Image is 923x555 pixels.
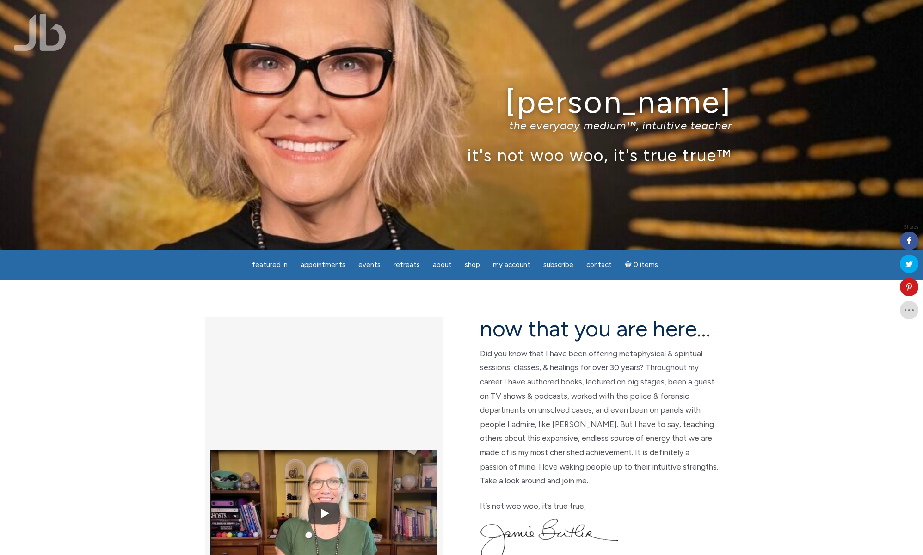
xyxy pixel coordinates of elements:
[427,256,457,274] a: About
[586,261,612,269] span: Contact
[301,261,345,269] span: Appointments
[353,256,386,274] a: Events
[538,256,579,274] a: Subscribe
[191,145,732,165] p: it's not woo woo, it's true true™
[358,261,381,269] span: Events
[480,317,718,341] h2: now that you are here…
[480,499,718,513] p: It’s not woo woo, it’s true true,
[459,256,486,274] a: Shop
[904,225,918,230] span: Shares
[465,261,480,269] span: Shop
[634,262,658,268] span: 0 items
[480,347,718,488] p: Did you know that I have been offering metaphysical & spiritual sessions, classes, & healings for...
[581,256,617,274] a: Contact
[388,256,425,274] a: Retreats
[619,255,664,274] a: Cart0 items
[14,14,66,51] img: Jamie Butler. The Everyday Medium
[394,261,420,269] span: Retreats
[493,261,530,269] span: My Account
[543,261,573,269] span: Subscribe
[295,256,351,274] a: Appointments
[191,85,732,119] h1: [PERSON_NAME]
[191,119,732,132] p: the everyday medium™, intuitive teacher
[433,261,452,269] span: About
[625,261,634,269] i: Cart
[487,256,536,274] a: My Account
[246,256,293,274] a: featured in
[252,261,288,269] span: featured in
